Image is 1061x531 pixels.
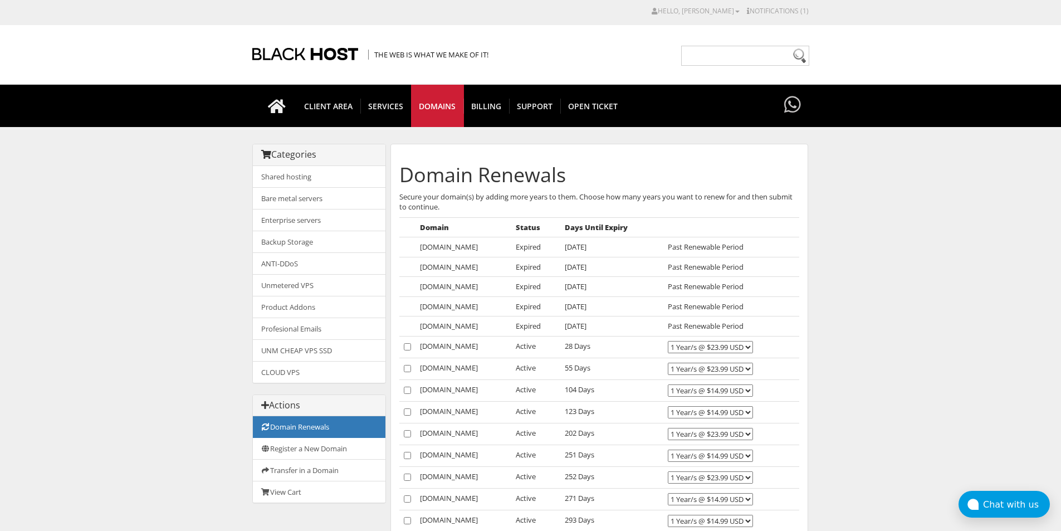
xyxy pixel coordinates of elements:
td: [DOMAIN_NAME] [415,316,512,337]
a: Transfer in a Domain [253,459,385,481]
div: Chat with us [983,499,1050,510]
a: Notifications (1) [747,6,809,16]
span: 271 Days [565,493,594,503]
span: 252 Days [565,471,594,481]
span: Past Renewable Period [668,301,744,311]
td: Expired [511,296,560,316]
a: Go to homepage [257,85,297,127]
span: Past Renewable Period [668,242,744,252]
a: Billing [463,85,510,127]
span: 104 Days [565,384,594,394]
td: Active [511,423,560,445]
td: Active [511,466,560,488]
td: [DOMAIN_NAME] [415,445,512,466]
td: Active [511,488,560,510]
a: CLOUD VPS [253,361,385,383]
span: 293 Days [565,515,594,525]
span: 123 Days [565,406,594,416]
a: Domains [411,85,464,127]
td: Expired [511,257,560,277]
button: Chat with us [959,491,1050,518]
a: View Cart [253,481,385,503]
span: CLIENT AREA [296,99,361,114]
a: SERVICES [360,85,412,127]
td: [DOMAIN_NAME] [415,296,512,316]
th: Status [511,217,560,237]
td: [DOMAIN_NAME] [415,336,512,358]
span: 55 Days [565,363,590,373]
span: [DATE] [565,281,586,291]
td: [DOMAIN_NAME] [415,423,512,445]
td: Active [511,401,560,423]
td: [DOMAIN_NAME] [415,277,512,297]
span: [DATE] [565,301,586,311]
th: Days Until Expiry [560,217,664,237]
a: ANTI-DDoS [253,252,385,275]
span: Billing [463,99,510,114]
td: [DOMAIN_NAME] [415,488,512,510]
a: Product Addons [253,296,385,318]
span: Past Renewable Period [668,262,744,272]
a: Backup Storage [253,231,385,253]
th: Domain [415,217,512,237]
a: Unmetered VPS [253,274,385,296]
a: Hello, [PERSON_NAME] [652,6,740,16]
input: Need help? [681,46,809,66]
span: Past Renewable Period [668,321,744,331]
a: Shared hosting [253,166,385,188]
td: Active [511,379,560,401]
td: Active [511,358,560,379]
a: UNM CHEAP VPS SSD [253,339,385,362]
td: Expired [511,277,560,297]
span: Domains [411,99,464,114]
span: [DATE] [565,242,586,252]
td: [DOMAIN_NAME] [415,379,512,401]
td: Active [511,336,560,358]
span: 28 Days [565,341,590,351]
span: Support [509,99,561,114]
td: [DOMAIN_NAME] [415,466,512,488]
td: Expired [511,237,560,257]
h3: Actions [261,401,377,411]
span: 251 Days [565,450,594,460]
a: Open Ticket [560,85,625,127]
td: [DOMAIN_NAME] [415,401,512,423]
span: [DATE] [565,262,586,272]
span: Past Renewable Period [668,281,744,291]
span: 202 Days [565,428,594,438]
a: Domain Renewals [253,416,385,438]
a: Register a New Domain [253,437,385,460]
p: Secure your domain(s) by adding more years to them. Choose how many years you want to renew for a... [399,192,799,212]
span: [DATE] [565,321,586,331]
span: SERVICES [360,99,412,114]
td: [DOMAIN_NAME] [415,237,512,257]
a: CLIENT AREA [296,85,361,127]
td: [DOMAIN_NAME] [415,257,512,277]
a: Enterprise servers [253,209,385,231]
a: Support [509,85,561,127]
h3: Categories [261,150,377,160]
span: The Web is what we make of it! [368,50,488,60]
a: Have questions? [781,85,804,126]
h1: Domain Renewals [399,164,799,186]
a: Bare metal servers [253,187,385,210]
td: Active [511,445,560,466]
td: Expired [511,316,560,337]
span: Open Ticket [560,99,625,114]
a: Profesional Emails [253,318,385,340]
td: [DOMAIN_NAME] [415,358,512,379]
